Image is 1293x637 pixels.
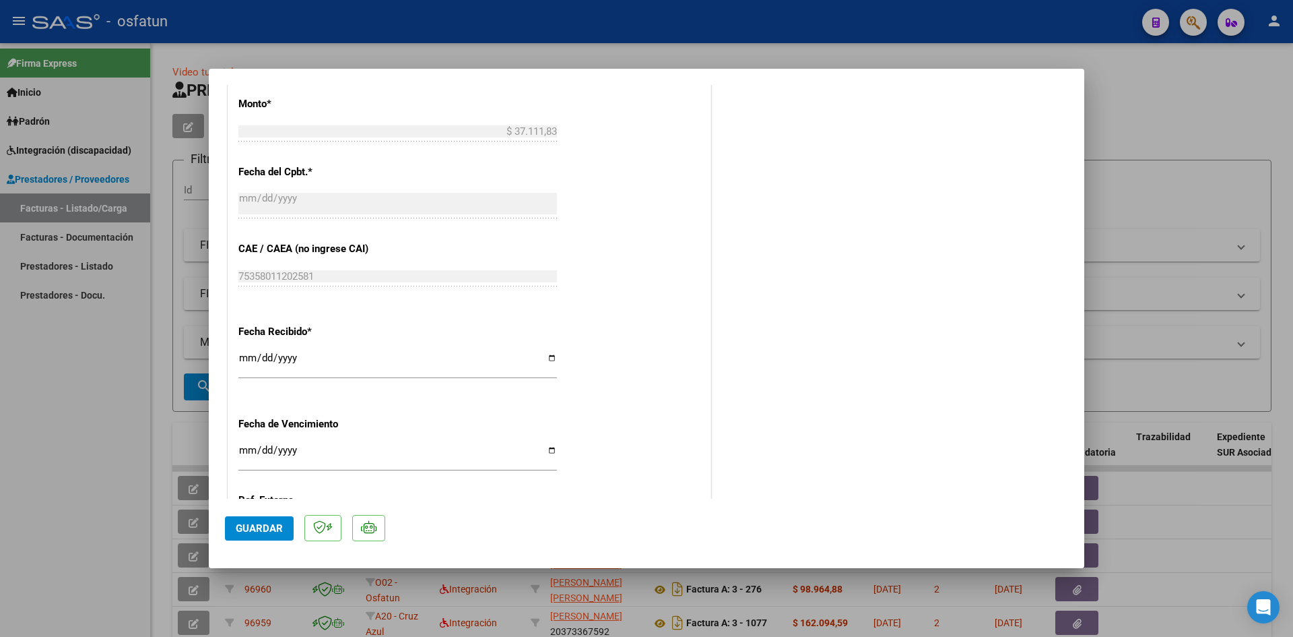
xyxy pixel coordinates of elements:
[238,493,377,508] p: Ref. Externa
[236,522,283,535] span: Guardar
[238,96,377,112] p: Monto
[1247,591,1280,624] div: Open Intercom Messenger
[238,241,377,257] p: CAE / CAEA (no ingrese CAI)
[225,516,294,541] button: Guardar
[238,164,377,180] p: Fecha del Cpbt.
[238,417,377,432] p: Fecha de Vencimiento
[238,324,377,340] p: Fecha Recibido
